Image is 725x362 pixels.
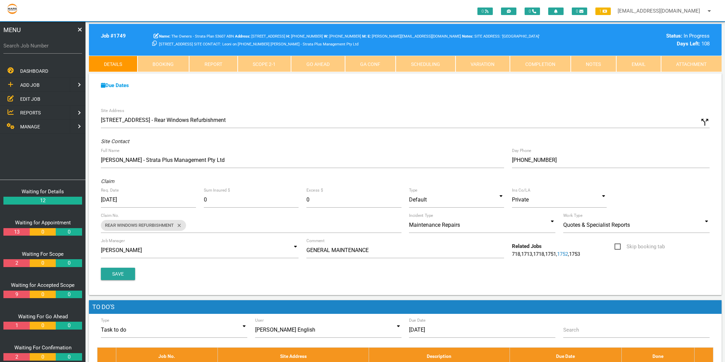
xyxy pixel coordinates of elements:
a: Completion [510,56,571,72]
a: 1 [3,322,29,330]
span: SITE ADDRESS: '[GEOGRAPHIC_DATA]' [STREET_ADDRESS] SITE CONTACT: Leoni on [PHONE_NUMBER] [PERSON_... [159,34,540,46]
a: 9 [3,291,29,298]
i: Site Contact [101,138,129,144]
span: [PHONE_NUMBER] [324,34,361,39]
a: Scheduling [396,56,456,72]
a: Click here copy customer information. [152,41,157,47]
label: Search Job Number [3,42,82,50]
span: 0 [572,8,587,15]
div: REAR WINDOWS REFURBISHMENT [101,220,186,231]
label: Day Phone [512,148,531,154]
b: W: [324,34,328,39]
b: E: [368,34,371,39]
a: 0 [30,259,56,267]
a: Waiting for Details [22,189,64,195]
a: 1753 [569,251,580,257]
label: Incident Type [409,212,433,219]
label: Type [101,317,109,323]
a: Details [89,56,137,72]
span: [STREET_ADDRESS] [235,34,285,39]
i: Click to show custom address field [700,117,710,127]
label: Sum Insured $ [204,187,230,193]
label: Due Date [409,317,426,323]
a: Booking [137,56,189,72]
a: 13 [3,228,29,236]
a: 2 [3,259,29,267]
span: REPORTS [20,110,41,115]
a: Waiting For Scope [22,251,64,257]
b: Related Jobs [512,243,542,249]
div: , , , , , [508,242,610,258]
a: 0 [56,353,82,361]
b: Address: [235,34,250,39]
span: MANAGE [20,124,40,129]
a: Notes [571,56,617,72]
label: Type [409,187,418,193]
a: 12 [3,197,82,205]
label: Full Name [101,148,119,154]
a: GA Conf [345,56,396,72]
span: The Owners - Strata Plan 53607 ABN [159,34,234,39]
a: 0 [30,353,56,361]
a: Waiting for Accepted Scope [11,282,75,288]
span: Home Phone [286,34,323,39]
a: 1752 [557,251,568,257]
a: Waiting For Go Ahead [18,314,68,320]
label: Comment [306,238,325,244]
a: 1751 [545,251,556,257]
a: 0 [30,291,56,298]
a: Waiting for Appointment [15,220,71,226]
a: Attachment [661,56,722,72]
label: Job Manager [101,238,125,244]
b: Job # 1749 [101,33,126,39]
a: Email [616,56,661,72]
h1: To Do's [89,300,722,314]
i: close [174,220,182,231]
span: MENU [3,25,21,34]
b: H: [286,34,290,39]
span: EDIT JOB [20,96,40,101]
i: Claim [101,178,114,184]
label: Search [563,326,579,334]
label: Work Type [563,212,582,219]
img: s3file [7,3,18,14]
label: Req. Date [101,187,119,193]
span: Skip booking tab [615,242,665,251]
a: 0 [56,228,82,236]
a: 0 [56,322,82,330]
b: Notes: [462,34,473,39]
button: Save [101,268,135,280]
div: In Progress 108 [563,32,710,47]
label: User [255,317,264,323]
a: Scope 2-1 [238,56,291,72]
b: M: [362,34,367,39]
a: 1713 [521,251,532,257]
a: 2 [3,353,29,361]
b: Days Left: [677,41,700,47]
label: Site Address [101,108,124,114]
span: 1 [595,8,611,15]
span: [PERSON_NAME][EMAIL_ADDRESS][DOMAIN_NAME] [368,34,461,39]
span: 0 [525,8,540,15]
a: Variation [456,56,510,72]
a: 1718 [533,251,544,257]
a: 0 [30,228,56,236]
b: Status: [666,33,682,39]
label: Claim No. [101,212,119,219]
a: 0 [56,291,82,298]
a: Report [189,56,238,72]
span: DASHBOARD [20,68,48,74]
b: Name: [159,34,170,39]
label: Excess $ [306,187,323,193]
a: 718 [512,251,520,257]
a: 0 [56,259,82,267]
a: 0 [30,322,56,330]
a: Due Dates [101,82,129,88]
span: 0 [477,8,493,15]
span: ADD JOB [20,82,40,88]
label: Ins Co/LA [512,187,530,193]
a: Waiting For Confirmation [14,345,71,351]
a: Go Ahead [291,56,345,72]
